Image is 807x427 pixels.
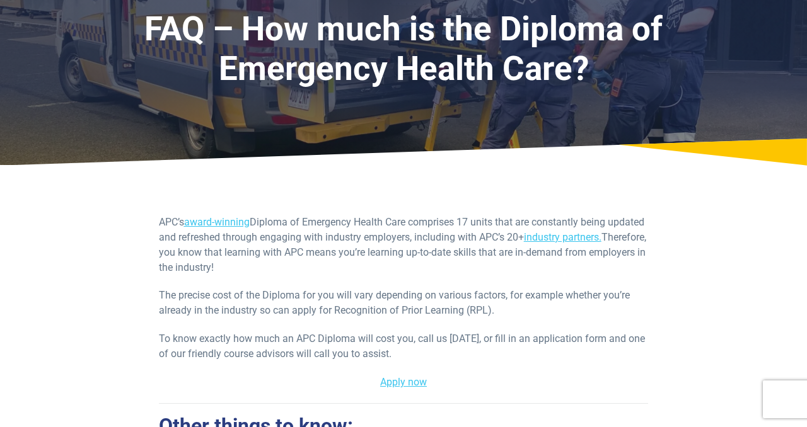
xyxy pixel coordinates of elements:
[159,331,649,362] p: To know exactly how much an APC Diploma will cost you, call us [DATE], or fill in an application ...
[380,376,427,388] a: Apply now
[524,231,601,243] a: industry partners.
[107,9,700,89] h1: FAQ – How much is the Diploma of Emergency Health Care?
[184,216,250,228] a: award-winning
[159,288,649,318] p: The precise cost of the Diploma for you will vary depending on various factors, for example wheth...
[159,215,649,275] p: APC’s Diploma of Emergency Health Care comprises 17 units that are constantly being updated and r...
